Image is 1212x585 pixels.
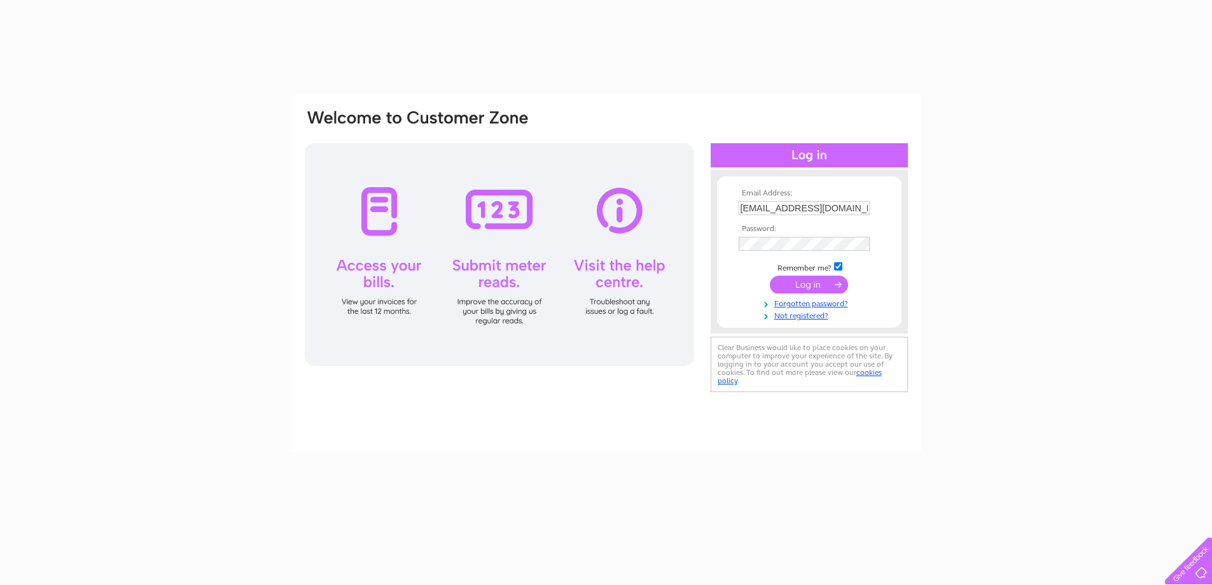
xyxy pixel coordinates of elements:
a: cookies policy [718,368,882,385]
td: Remember me? [735,260,883,273]
th: Email Address: [735,189,883,198]
a: Not registered? [739,309,883,321]
th: Password: [735,225,883,234]
div: Clear Business would like to place cookies on your computer to improve your experience of the sit... [711,337,908,392]
a: Forgotten password? [739,297,883,309]
input: Submit [770,276,848,293]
